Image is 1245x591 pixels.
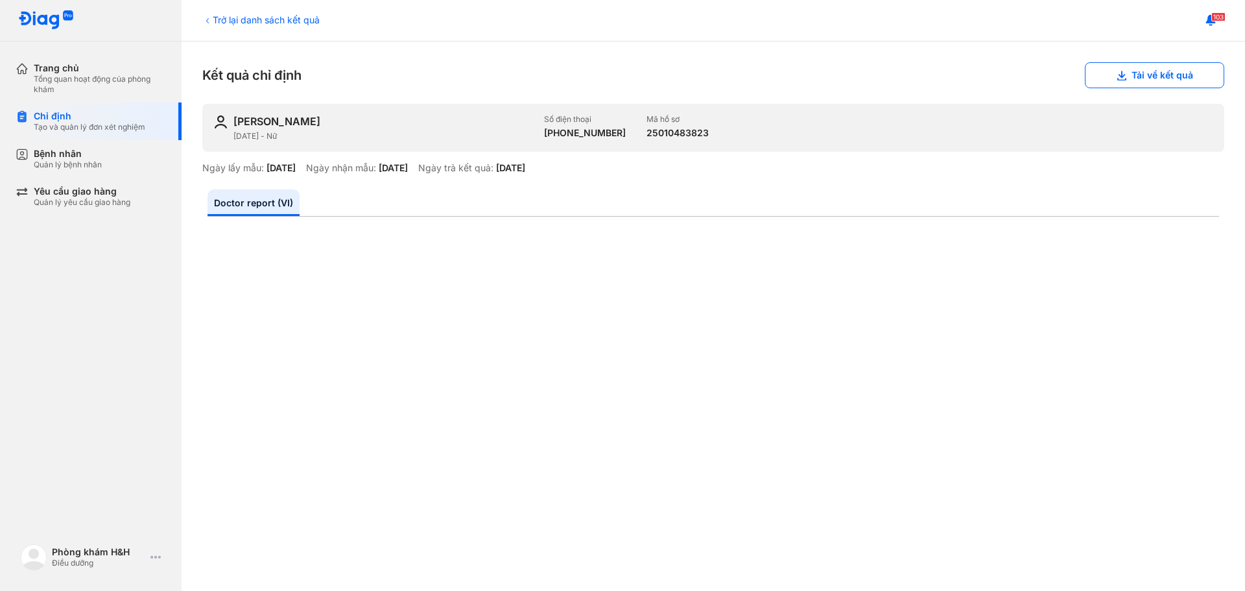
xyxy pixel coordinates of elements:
[233,114,320,128] div: [PERSON_NAME]
[544,114,626,125] div: Số điện thoại
[34,74,166,95] div: Tổng quan hoạt động của phòng khám
[34,62,166,74] div: Trang chủ
[202,62,1224,88] div: Kết quả chỉ định
[646,127,709,139] div: 25010483823
[646,114,709,125] div: Mã hồ sơ
[34,197,130,208] div: Quản lý yêu cầu giao hàng
[21,544,47,570] img: logo
[267,162,296,174] div: [DATE]
[34,110,145,122] div: Chỉ định
[306,162,376,174] div: Ngày nhận mẫu:
[1211,12,1226,21] span: 103
[52,546,145,558] div: Phòng khám H&H
[544,127,626,139] div: [PHONE_NUMBER]
[34,186,130,197] div: Yêu cầu giao hàng
[34,122,145,132] div: Tạo và quản lý đơn xét nghiệm
[202,13,320,27] div: Trở lại danh sách kết quả
[496,162,525,174] div: [DATE]
[34,148,102,160] div: Bệnh nhân
[207,189,300,216] a: Doctor report (VI)
[379,162,408,174] div: [DATE]
[213,114,228,130] img: user-icon
[34,160,102,170] div: Quản lý bệnh nhân
[52,558,145,568] div: Điều dưỡng
[418,162,493,174] div: Ngày trả kết quả:
[233,131,534,141] div: [DATE] - Nữ
[18,10,74,30] img: logo
[1085,62,1224,88] button: Tải về kết quả
[202,162,264,174] div: Ngày lấy mẫu:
